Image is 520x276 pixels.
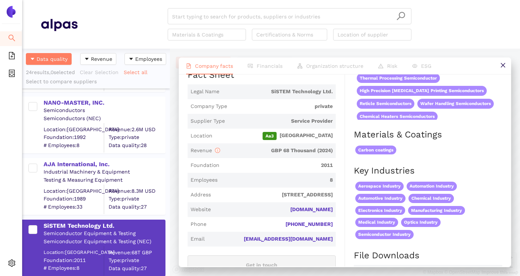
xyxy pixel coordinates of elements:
[135,55,162,63] span: Employees
[44,142,104,149] span: # Employees: 8
[44,126,104,133] div: Location: [GEOGRAPHIC_DATA]
[387,63,397,69] span: Risk
[44,195,104,203] span: Foundation: 1989
[191,103,227,110] span: Company Type
[129,56,134,62] span: caret-down
[109,257,165,264] span: Type: private
[215,148,220,153] span: info-circle
[44,99,165,107] div: NANO-MASTER, INC.
[263,132,277,140] span: Aa3
[355,230,414,239] span: Semiconductor Industry
[44,160,165,168] div: AJA International, Inc.
[44,187,104,195] div: Location: [GEOGRAPHIC_DATA]
[44,256,104,264] span: Foundation: 2011
[500,62,506,68] span: close
[123,66,152,78] button: Select all
[408,194,454,203] span: Chemical Industry
[401,218,441,227] span: Optics Industry
[44,238,165,245] div: Semiconductor Equipment & Testing (NEC)
[407,182,457,191] span: Automation Industry
[109,134,165,141] span: Type: private
[84,56,89,62] span: caret-down
[109,187,165,195] div: Revenue: 8.3M USD
[109,265,165,272] span: Data quality: 27
[297,63,302,69] span: apartment
[378,63,383,69] span: warning
[228,118,333,125] span: Service Provider
[191,235,205,243] span: Email
[44,222,165,230] div: SiSTEM Technology Ltd.
[355,146,396,155] span: Carbon coatings
[191,206,211,213] span: Website
[188,69,336,81] h2: Fact Sheet
[109,195,165,203] span: Type: private
[248,63,253,69] span: fund-view
[191,162,219,169] span: Foundation
[191,132,212,140] span: Location
[355,218,398,227] span: Medical Industry
[222,88,333,95] span: SiSTEM Technology Ltd.
[306,63,363,69] span: Organization structure
[124,53,166,65] button: caret-downEmployees
[214,191,333,199] span: [STREET_ADDRESS]
[44,107,165,114] div: Semiconductors
[257,63,283,69] span: Financials
[37,55,68,63] span: Data quality
[354,165,502,177] h2: Key Industries
[109,126,165,133] div: Revenue: 2.6M USD
[109,203,165,210] span: Data quality: 27
[124,68,147,76] span: Select all
[357,99,414,109] span: Reticle Semiconductors
[354,249,502,262] h2: File Downloads
[191,88,219,95] span: Legal Name
[412,63,417,69] span: eye
[5,6,17,18] img: Logo
[191,147,220,153] span: Revenue
[26,69,75,75] span: 24 results, 0 selected
[80,53,116,65] button: caret-downRevenue
[26,78,166,85] div: Select to compare suppliers
[44,230,165,237] div: Semiconductor Equipment & Testing
[220,177,333,184] span: 8
[191,191,211,199] span: Address
[357,73,440,83] span: Thermal Processing Semiconductor
[26,53,72,65] button: caret-downData quality
[41,15,78,34] img: Homepage
[421,63,431,69] span: ESG
[91,55,112,63] span: Revenue
[109,142,165,149] span: Data quality: 28
[44,203,104,210] span: # Employees: 33
[195,63,233,69] span: Company facts
[44,265,104,272] span: # Employees: 8
[355,206,405,215] span: Electronics Industry
[396,11,406,21] span: search
[8,67,16,82] span: container
[8,257,16,272] span: setting
[230,103,333,110] span: private
[357,86,487,96] span: High Precision [MEDICAL_DATA] Printing Semiconductors
[215,132,333,140] span: [GEOGRAPHIC_DATA]
[355,194,406,203] span: Automotive Industry
[44,249,104,255] div: Location: [GEOGRAPHIC_DATA]
[186,63,191,69] span: file-text
[354,129,502,141] h2: Materials & Coatings
[408,206,465,215] span: Manufacturing Industry
[191,177,218,184] span: Employees
[357,112,438,122] span: Chemical Heaters Semiconductors
[223,147,333,154] span: GBP 68 Thousand (2024)
[44,115,165,122] div: Semiconductors (NEC)
[417,99,494,109] span: Wafer Handling Semiconductors
[79,66,123,78] button: Clear Selection
[495,57,511,74] button: close
[222,162,333,169] span: 2011
[30,56,35,62] span: caret-down
[44,134,104,141] span: Foundation: 1992
[191,221,206,228] span: Phone
[355,182,404,191] span: Aerospace Industry
[191,118,225,125] span: Supplier Type
[8,32,16,46] span: search
[44,168,165,176] div: Industrial Machinery & Equipment
[8,49,16,64] span: file-add
[44,177,165,184] div: Testing & Measuring Equipment
[109,249,165,256] div: Revenue: 68T GBP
